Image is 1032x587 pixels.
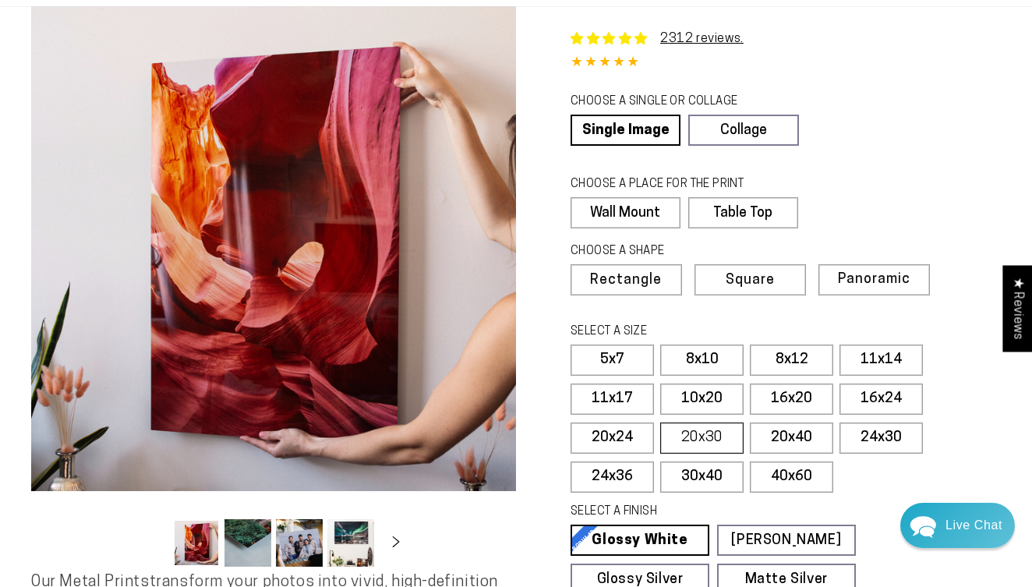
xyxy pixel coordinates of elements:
label: 40x60 [750,461,833,493]
button: Load image 1 in gallery view [173,519,220,567]
label: 5x7 [571,345,654,376]
a: Glossy White [571,525,709,556]
label: 8x12 [750,345,833,376]
button: Load image 3 in gallery view [276,519,323,567]
label: 16x20 [750,384,833,415]
label: 30x40 [660,461,744,493]
legend: CHOOSE A SHAPE [571,243,786,260]
media-gallery: Gallery Viewer [31,6,516,571]
label: Wall Mount [571,197,680,228]
a: Collage [688,115,798,146]
div: Chat widget toggle [900,503,1015,548]
legend: SELECT A SIZE [571,324,822,341]
div: Click to open Judge.me floating reviews tab [1002,265,1032,352]
span: Rectangle [590,274,662,288]
span: Square [726,274,775,288]
label: Table Top [688,197,798,228]
label: 10x20 [660,384,744,415]
label: 11x17 [571,384,654,415]
legend: SELECT A FINISH [571,504,822,521]
legend: CHOOSE A PLACE FOR THE PRINT [571,176,783,193]
label: 24x30 [839,423,923,454]
label: 11x14 [839,345,923,376]
label: 20x24 [571,423,654,454]
a: Single Image [571,115,680,146]
label: 16x24 [839,384,923,415]
a: 2312 reviews. [660,33,744,45]
button: Slide left [134,526,168,560]
label: 20x30 [660,423,744,454]
label: 20x40 [750,423,833,454]
div: 4.85 out of 5.0 stars [571,52,1001,75]
button: Load image 2 in gallery view [224,519,271,567]
button: Load image 4 in gallery view [327,519,374,567]
label: 8x10 [660,345,744,376]
label: 24x36 [571,461,654,493]
button: Slide right [379,526,413,560]
a: 2312 reviews. [571,30,744,48]
legend: CHOOSE A SINGLE OR COLLAGE [571,94,784,111]
a: [PERSON_NAME] [717,525,856,556]
div: Contact Us Directly [945,503,1002,548]
span: Panoramic [838,272,910,287]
